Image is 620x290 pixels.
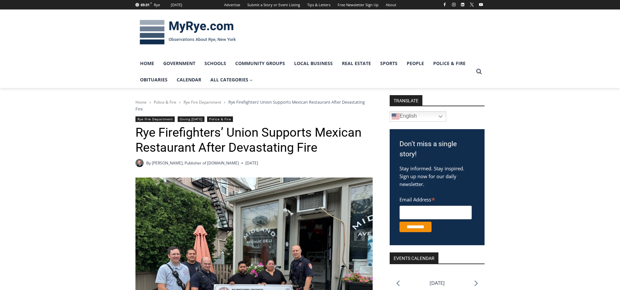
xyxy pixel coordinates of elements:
nav: Breadcrumbs [135,99,373,112]
span: > [179,100,181,105]
a: Police & Fire [154,99,176,105]
span: > [224,100,226,105]
h2: Events Calendar [390,252,438,264]
h3: Don't miss a single story! [399,139,475,160]
a: People [402,55,429,72]
div: Rye [154,2,160,8]
label: Email Address [399,193,472,205]
a: Community Groups [231,55,290,72]
button: View Search Form [473,66,485,77]
a: Previous month [396,280,400,286]
a: Police & Fire [429,55,470,72]
span: > [149,100,151,105]
span: By [146,160,151,166]
a: Real Estate [337,55,376,72]
a: [PERSON_NAME], Publisher of [DOMAIN_NAME] [152,160,239,166]
a: Linkedin [459,1,467,9]
a: Local Business [290,55,337,72]
span: 69.01 [141,2,150,7]
a: YouTube [477,1,485,9]
div: [DATE] [171,2,182,8]
a: Next month [474,280,478,286]
nav: Primary Navigation [135,55,473,88]
a: Home [135,55,159,72]
span: F [151,1,152,5]
time: [DATE] [245,160,258,166]
a: Facebook [441,1,449,9]
a: All Categories [206,72,257,88]
a: Government [159,55,200,72]
a: Giving [DATE] [178,116,204,122]
p: Stay informed. Stay inspired. Sign up now for our daily newsletter. [399,164,475,188]
span: Rye Firefighters’ Union Supports Mexican Restaurant After Devastating Fire [135,99,365,111]
a: Author image [135,159,144,167]
h1: Rye Firefighters’ Union Supports Mexican Restaurant After Devastating Fire [135,125,373,155]
img: MyRye.com [135,15,240,49]
a: Sports [376,55,402,72]
a: Rye Fire Department [135,116,175,122]
a: English [390,111,446,122]
li: [DATE] [430,279,445,287]
a: Home [135,99,147,105]
a: Obituaries [135,72,172,88]
a: Police & Fire [207,116,233,122]
span: All Categories [210,76,253,83]
a: Rye Fire Department [184,99,221,105]
a: Instagram [450,1,458,9]
a: Calendar [172,72,206,88]
strong: TRANSLATE [390,95,422,106]
a: X [468,1,476,9]
img: en [392,112,399,120]
a: Schools [200,55,231,72]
